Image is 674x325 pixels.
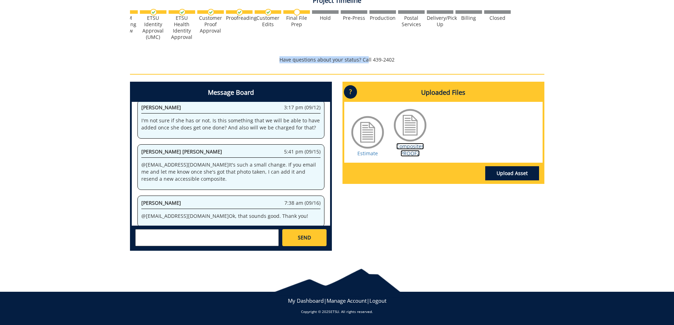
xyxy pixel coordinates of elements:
div: Production [369,15,396,21]
textarea: messageToSend [135,229,279,246]
a: My Dashboard [288,297,324,304]
div: Pre-Press [341,15,367,21]
span: 5:41 pm (09/15) [284,148,321,155]
p: @ [EMAIL_ADDRESS][DOMAIN_NAME] Ok, that sounds good. Thank you! [141,213,321,220]
a: ETSU [330,309,339,314]
a: Estimate [357,150,378,157]
div: Closed [484,15,511,21]
img: checkmark [208,9,214,16]
span: [PERSON_NAME] [141,199,181,206]
h4: Message Board [132,83,330,102]
span: 3:17 pm (09/12) [284,104,321,111]
p: I'm not sure if she has or not. Is this something that we will be able to have added once she doe... [141,117,321,131]
a: Logout [369,297,386,304]
a: Upload Asset [485,166,539,180]
p: Have questions about your status? Call 439-2402 [130,56,544,63]
div: Hold [312,15,339,21]
div: Proofreading [226,15,253,21]
div: Postal Services [398,15,425,28]
img: checkmark [179,9,186,16]
p: ? [344,85,357,99]
img: checkmark [150,9,157,16]
a: Manage Account [327,297,367,304]
span: 7:38 am (09/16) [284,199,321,207]
span: SEND [298,234,311,241]
img: no [294,9,300,16]
div: ETSU Identity Approval (UMC) [140,15,166,40]
div: Final File Prep [283,15,310,28]
div: Customer Edits [255,15,281,28]
div: ETSU Health Identity Approval [169,15,195,40]
a: Composites PROOF2 [396,143,424,157]
div: Billing [455,15,482,21]
h4: Uploaded Files [344,83,543,102]
div: Delivery/Pick Up [427,15,453,28]
span: [PERSON_NAME] [141,104,181,111]
img: checkmark [236,9,243,16]
p: @ [EMAIL_ADDRESS][DOMAIN_NAME] It's such a small change. If you email me and let me know once she... [141,161,321,182]
a: SEND [282,229,326,246]
span: [PERSON_NAME] [PERSON_NAME] [141,148,222,155]
div: Customer Proof Approval [197,15,224,34]
img: checkmark [265,9,272,16]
